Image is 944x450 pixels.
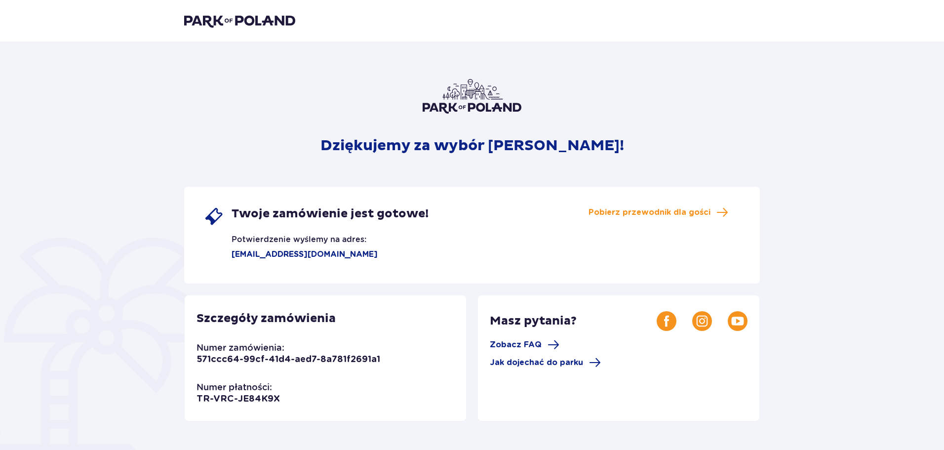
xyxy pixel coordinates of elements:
[657,311,676,331] img: Facebook
[589,207,710,218] span: Pobierz przewodnik dla gości
[692,311,712,331] img: Instagram
[728,311,747,331] img: Youtube
[197,381,272,393] p: Numer płatności:
[423,79,521,114] img: Park of Poland logo
[184,14,295,28] img: Park of Poland logo
[320,136,624,155] p: Dziękujemy za wybór [PERSON_NAME]!
[490,357,601,368] a: Jak dojechać do parku
[490,314,657,328] p: Masz pytania?
[197,311,336,326] p: Szczegóły zamówienia
[589,206,728,218] a: Pobierz przewodnik dla gości
[490,339,559,351] a: Zobacz FAQ
[204,249,378,260] p: [EMAIL_ADDRESS][DOMAIN_NAME]
[204,206,224,226] img: single ticket icon
[490,357,583,368] span: Jak dojechać do parku
[197,342,284,354] p: Numer zamówienia:
[204,226,366,245] p: Potwierdzenie wyślemy na adres:
[490,339,542,350] span: Zobacz FAQ
[197,354,380,366] p: 571ccc64-99cf-41d4-aed7-8a781f2691a1
[232,206,429,221] span: Twoje zamówienie jest gotowe!
[197,393,280,405] p: TR-VRC-JE84K9X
